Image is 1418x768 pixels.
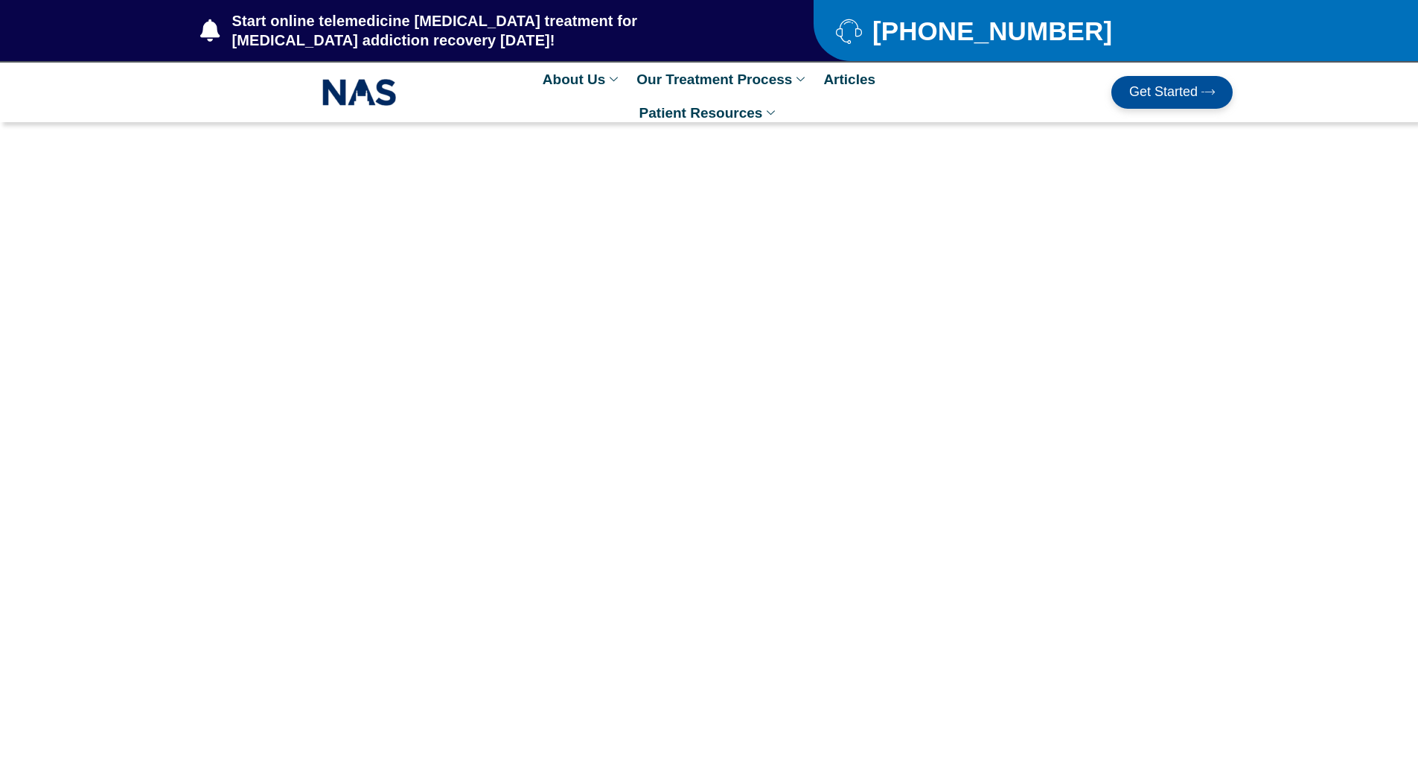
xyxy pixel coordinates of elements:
span: Get Started [1129,85,1198,100]
a: About Us [535,63,629,96]
img: NAS_email_signature-removebg-preview.png [322,75,397,110]
a: Articles [816,63,883,96]
a: Patient Resources [632,96,787,130]
span: [PHONE_NUMBER] [869,22,1112,40]
a: [PHONE_NUMBER] [836,18,1195,44]
span: Start online telemedicine [MEDICAL_DATA] treatment for [MEDICAL_DATA] addiction recovery [DATE]! [229,11,755,50]
a: Get Started [1111,76,1233,109]
a: Start online telemedicine [MEDICAL_DATA] treatment for [MEDICAL_DATA] addiction recovery [DATE]! [200,11,754,50]
a: Our Treatment Process [629,63,816,96]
